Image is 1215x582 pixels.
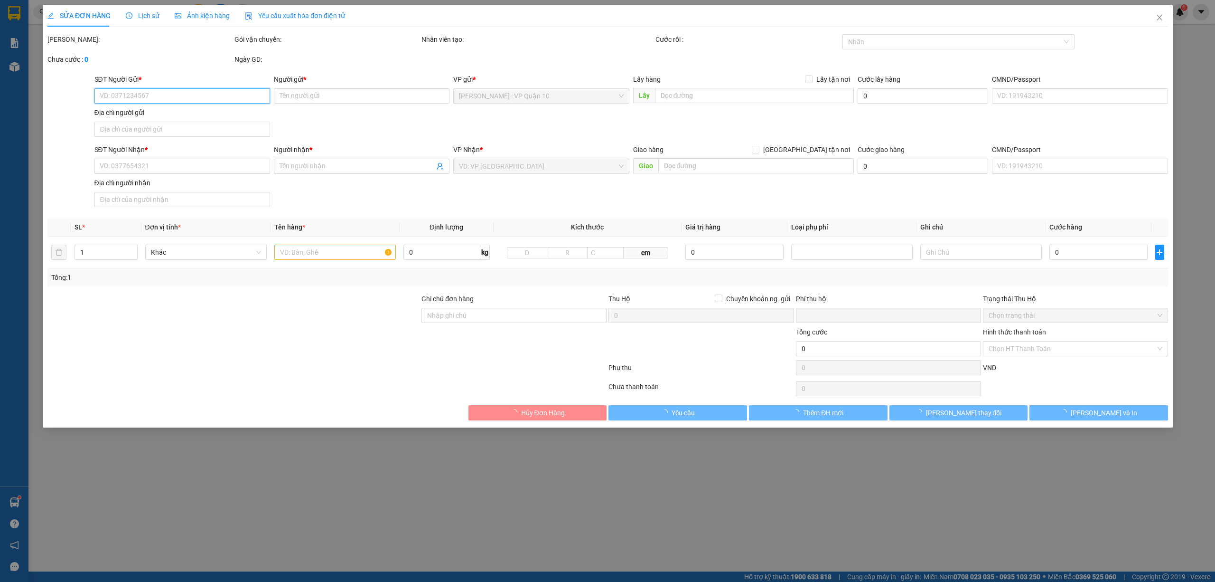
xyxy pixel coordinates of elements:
input: R [547,247,587,258]
div: Địa chỉ người nhận [94,178,270,188]
span: loading [793,409,803,416]
span: Hủy Đơn Hàng [521,408,564,418]
span: Yêu cầu xuất hóa đơn điện tử [245,12,345,19]
th: Loại phụ phí [787,218,916,237]
div: SĐT Người Gửi [94,74,270,85]
button: Hủy Đơn Hàng [468,405,607,420]
span: Lịch sử [126,12,159,19]
span: Chuyển khoản ng. gửi [722,294,794,304]
span: Mã đơn: VP101410250018 [4,57,142,70]
input: Cước giao hàng [857,159,988,174]
div: Phí thu hộ [795,294,981,308]
div: VP gửi [453,74,629,85]
span: Cước hàng [1049,223,1082,231]
div: CMND/Passport [992,74,1168,85]
div: Gói vận chuyển: [234,34,420,45]
span: CÔNG TY TNHH CHUYỂN PHÁT NHANH BẢO AN [83,32,174,49]
span: loading [915,409,925,416]
span: Chọn trạng thái [988,308,1162,323]
span: user-add [436,162,444,170]
div: Ngày GD: [234,54,420,65]
span: Kích thước [571,223,604,231]
div: Cước rồi : [655,34,841,45]
span: edit [47,12,54,19]
button: Yêu cầu [608,405,747,420]
div: Địa chỉ người gửi [94,107,270,118]
input: Địa chỉ của người nhận [94,192,270,207]
span: [GEOGRAPHIC_DATA] tận nơi [759,144,853,155]
label: Hình thức thanh toán [982,328,1046,336]
button: delete [51,245,66,260]
span: Tên hàng [274,223,305,231]
div: Người gửi [274,74,449,85]
span: Thêm ĐH mới [803,408,843,418]
th: Ghi chú [916,218,1045,237]
span: clock-circle [126,12,132,19]
span: Tổng cước [795,328,827,336]
span: Giao hàng [633,146,663,153]
span: Giao [633,158,658,173]
span: [PHONE_NUMBER] [4,32,72,49]
input: Ghi Chú [920,245,1041,260]
button: Thêm ĐH mới [749,405,888,420]
span: Định lượng [430,223,463,231]
span: Đơn vị tính [145,223,180,231]
span: kg [480,245,490,260]
label: Ghi chú đơn hàng [421,295,474,303]
span: Ảnh kiện hàng [175,12,230,19]
span: [PERSON_NAME] và In [1071,408,1137,418]
span: Ngày in phiếu: 14:14 ngày [60,19,191,29]
div: Nhân viên tạo: [421,34,654,45]
span: Yêu cầu [671,408,694,418]
button: plus [1155,245,1164,260]
span: picture [175,12,181,19]
span: Lấy tận nơi [812,74,853,85]
span: cm [623,247,668,258]
span: Lấy hàng [633,76,660,83]
input: Ghi chú đơn hàng [421,308,607,323]
input: C [587,247,623,258]
span: Khác [150,245,261,259]
strong: PHIẾU DÁN LÊN HÀNG [63,4,188,17]
span: loading [1060,409,1071,416]
div: Người nhận [274,144,449,155]
span: Lấy [633,88,654,103]
span: [PERSON_NAME] thay đổi [925,408,1001,418]
span: loading [510,409,521,416]
div: Trạng thái Thu Hộ [982,294,1168,304]
span: VP Nhận [453,146,480,153]
div: SĐT Người Nhận [94,144,270,155]
span: SỬA ĐƠN HÀNG [47,12,111,19]
b: 0 [84,56,88,63]
input: Địa chỉ của người gửi [94,122,270,137]
input: Dọc đường [658,158,853,173]
button: [PERSON_NAME] thay đổi [889,405,1028,420]
strong: CSKH: [26,32,50,40]
div: Tổng: 1 [51,272,468,283]
input: VD: Bàn, Ghế [274,245,395,260]
span: Thu Hộ [608,295,630,303]
div: Chưa cước : [47,54,233,65]
input: Cước lấy hàng [857,88,988,104]
div: [PERSON_NAME]: [47,34,233,45]
span: Hồ Chí Minh : VP Quận 10 [459,89,623,103]
span: SL [75,223,82,231]
span: loading [661,409,671,416]
label: Cước lấy hàng [857,76,900,83]
span: close [1155,14,1163,21]
button: Close [1146,5,1172,31]
input: D [507,247,547,258]
input: Dọc đường [654,88,853,103]
button: [PERSON_NAME] và In [1029,405,1168,420]
div: Chưa thanh toán [607,382,794,398]
div: Phụ thu [607,363,794,379]
label: Cước giao hàng [857,146,904,153]
img: icon [245,12,252,20]
span: VND [982,364,996,372]
span: Giá trị hàng [685,223,720,231]
div: CMND/Passport [992,144,1168,155]
span: plus [1155,248,1163,256]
